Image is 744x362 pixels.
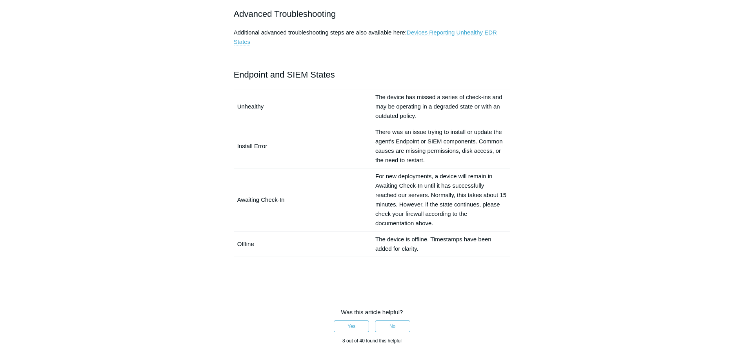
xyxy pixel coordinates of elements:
[234,28,511,47] p: Additional advanced troubleshooting steps are also available here:
[372,89,510,124] td: The device has missed a series of check-ins and may be operating in a degraded state or with an o...
[372,124,510,168] td: There was an issue trying to install or update the agent's Endpoint or SIEM components. Common ca...
[372,168,510,231] td: For new deployments, a device will remain in Awaiting Check-In until it has successfully reached ...
[234,124,372,168] td: Install Error
[234,89,372,124] td: Unhealthy
[334,320,369,332] button: This article was helpful
[234,231,372,257] td: Offline
[234,7,511,21] h2: Advanced Troubleshooting
[234,68,511,81] h2: Endpoint and SIEM States
[342,338,402,344] span: 8 out of 40 found this helpful
[341,309,403,315] span: Was this article helpful?
[234,29,497,45] a: Devices Reporting Unhealthy EDR States
[234,168,372,231] td: Awaiting Check-In
[375,320,410,332] button: This article was not helpful
[372,231,510,257] td: The device is offline. Timestamps have been added for clarity.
